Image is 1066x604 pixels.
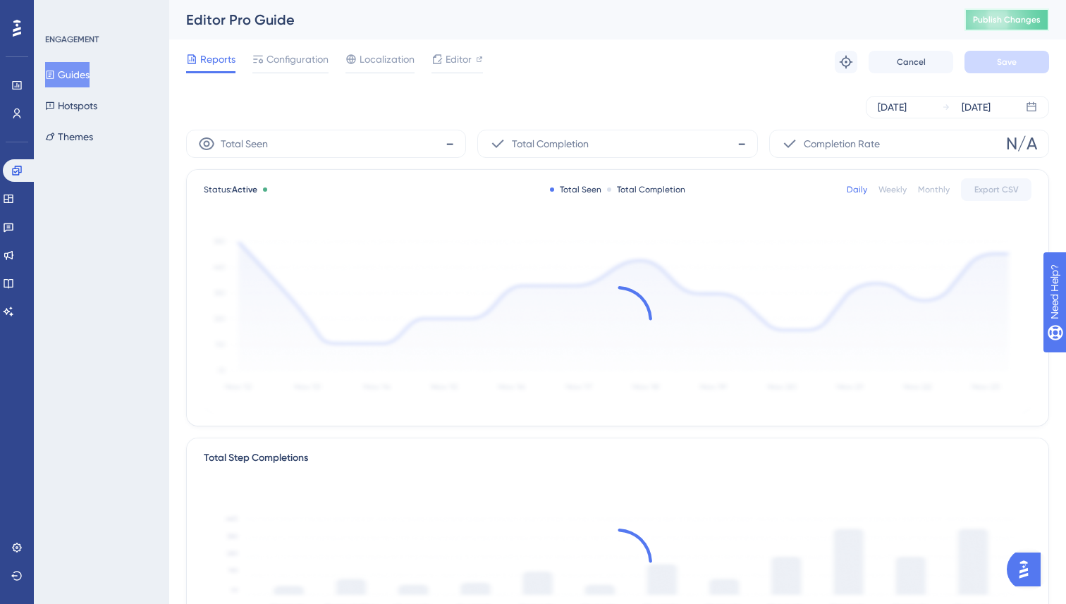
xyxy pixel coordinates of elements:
span: N/A [1006,132,1037,155]
div: [DATE] [962,99,991,116]
button: Hotspots [45,93,97,118]
button: Publish Changes [964,8,1049,31]
span: Reports [200,51,235,68]
div: Total Step Completions [204,450,308,467]
div: Total Completion [607,184,685,195]
div: [DATE] [878,99,907,116]
button: Save [964,51,1049,73]
span: Completion Rate [804,135,880,152]
span: Cancel [897,56,926,68]
button: Export CSV [961,178,1031,201]
span: Total Seen [221,135,268,152]
span: Active [232,185,257,195]
button: Cancel [869,51,953,73]
iframe: UserGuiding AI Assistant Launcher [1007,548,1049,591]
div: Total Seen [550,184,601,195]
div: Daily [847,184,867,195]
span: - [737,132,746,155]
span: Need Help? [33,4,88,20]
span: - [446,132,454,155]
span: Localization [360,51,415,68]
span: Status: [204,184,257,195]
span: Publish Changes [973,14,1041,25]
span: Save [997,56,1017,68]
span: Configuration [266,51,329,68]
button: Themes [45,124,93,149]
button: Guides [45,62,90,87]
div: ENGAGEMENT [45,34,99,45]
div: Editor Pro Guide [186,10,929,30]
div: Monthly [918,184,950,195]
div: Weekly [878,184,907,195]
span: Total Completion [512,135,589,152]
span: Export CSV [974,184,1019,195]
span: Editor [446,51,472,68]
